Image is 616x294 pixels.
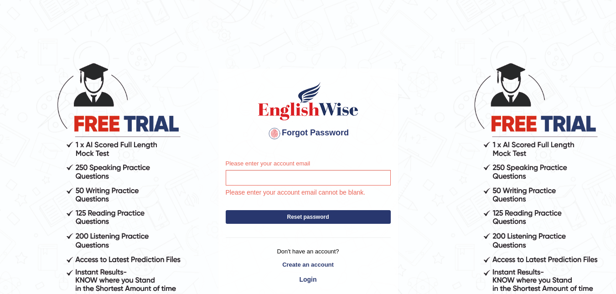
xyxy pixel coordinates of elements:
[256,81,360,122] img: English Wise
[226,260,391,269] a: Create an account
[226,247,391,256] p: Don't have an account?
[267,128,349,137] span: Forgot Password
[226,159,311,168] label: Please enter your account email
[226,272,391,287] a: Login
[217,188,391,197] p: Please enter your account email cannot be blank.
[226,210,391,224] button: Reset password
